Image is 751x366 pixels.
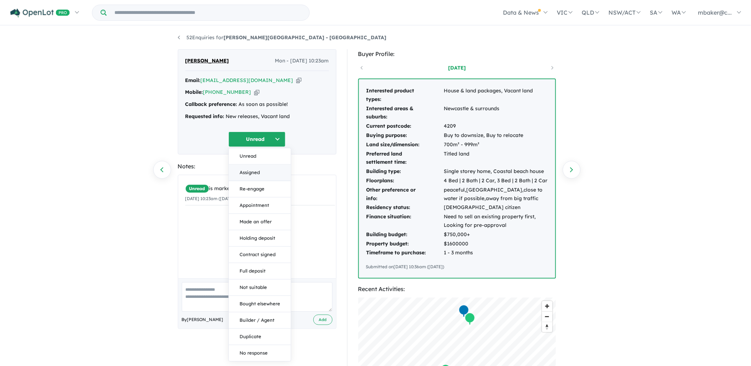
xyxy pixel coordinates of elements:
td: Single storey home, Coastal beach house [444,167,548,176]
span: By [PERSON_NAME] [182,316,223,323]
button: Unread [229,148,291,164]
div: is marked. [185,184,335,193]
nav: breadcrumb [178,34,573,42]
div: Submitted on [DATE] 10:36am ([DATE]) [366,263,548,270]
strong: [PERSON_NAME][GEOGRAPHIC_DATA] - [GEOGRAPHIC_DATA] [224,34,387,41]
button: Duplicate [229,329,291,345]
button: No response [229,345,291,361]
td: House & land packages, Vacant land [444,86,548,104]
div: Unread [228,148,291,361]
button: Bought elsewhere [229,296,291,312]
button: Builder / Agent [229,312,291,329]
td: Floorplans: [366,176,444,185]
img: Openlot PRO Logo White [10,9,70,17]
td: Land size/dimension: [366,140,444,149]
a: [EMAIL_ADDRESS][DOMAIN_NAME] [201,77,293,83]
td: Titled land [444,149,548,167]
strong: Email: [185,77,201,83]
td: Newcastle & surrounds [444,104,548,122]
td: 700m² - 999m² [444,140,548,149]
td: Building budget: [366,230,444,239]
button: Add [313,315,333,325]
input: Try estate name, suburb, builder or developer [108,5,308,20]
span: mbaker@c... [698,9,732,16]
strong: Requested info: [185,113,225,120]
td: 1 - 3 months [444,248,548,258]
td: Need to sell an existing property first, Looking for pre-approval [444,212,548,230]
button: Zoom out [542,311,552,322]
a: [DATE] [427,64,487,71]
td: Building type: [366,167,444,176]
div: Recent Activities: [358,284,556,294]
button: Contract signed [229,246,291,263]
td: 4 Bed | 2 Bath | 2 Car, 3 Bed | 2 Bath | 2 Car [444,176,548,185]
td: Other preference or info: [366,185,444,203]
button: Full deposit [229,263,291,279]
a: [PHONE_NUMBER] [203,89,251,95]
small: [DATE] 10:23am ([DATE]) [185,196,236,201]
button: Made an offer [229,214,291,230]
td: $750,000+ [444,230,548,239]
div: Map marker [458,305,469,318]
td: peaceful,[GEOGRAPHIC_DATA],close to water if possible,away from big traffic [444,185,548,203]
div: New releases, Vacant land [185,112,329,121]
button: Not suitable [229,279,291,296]
button: Copy [254,88,259,96]
div: Map marker [464,312,475,326]
button: Unread [228,132,286,147]
td: Timeframe to purchase: [366,248,444,258]
button: Reset bearing to north [542,322,552,332]
div: Buyer Profile: [358,49,556,59]
td: Buy to downsize, Buy to relocate [444,131,548,140]
td: Property budget: [366,239,444,249]
button: Copy [296,77,302,84]
button: Appointment [229,197,291,214]
td: Interested product types: [366,86,444,104]
strong: Mobile: [185,89,203,95]
td: Finance situation: [366,212,444,230]
td: Residency status: [366,203,444,212]
td: [DEMOGRAPHIC_DATA] citizen [444,203,548,212]
strong: Callback preference: [185,101,237,107]
button: Re-engage [229,181,291,197]
a: 52Enquiries for[PERSON_NAME][GEOGRAPHIC_DATA] - [GEOGRAPHIC_DATA] [178,34,387,41]
td: Preferred land settlement time: [366,149,444,167]
span: Zoom out [542,312,552,322]
span: Unread [185,184,209,193]
td: $1600000 [444,239,548,249]
td: Buying purpose: [366,131,444,140]
td: Interested areas & suburbs: [366,104,444,122]
td: 4209 [444,122,548,131]
span: [PERSON_NAME] [185,57,229,65]
span: Mon - [DATE] 10:23am [275,57,329,65]
button: Zoom in [542,301,552,311]
td: Current postcode: [366,122,444,131]
button: Assigned [229,164,291,181]
div: As soon as possible! [185,100,329,109]
button: Holding deposit [229,230,291,246]
div: Notes: [178,162,336,171]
